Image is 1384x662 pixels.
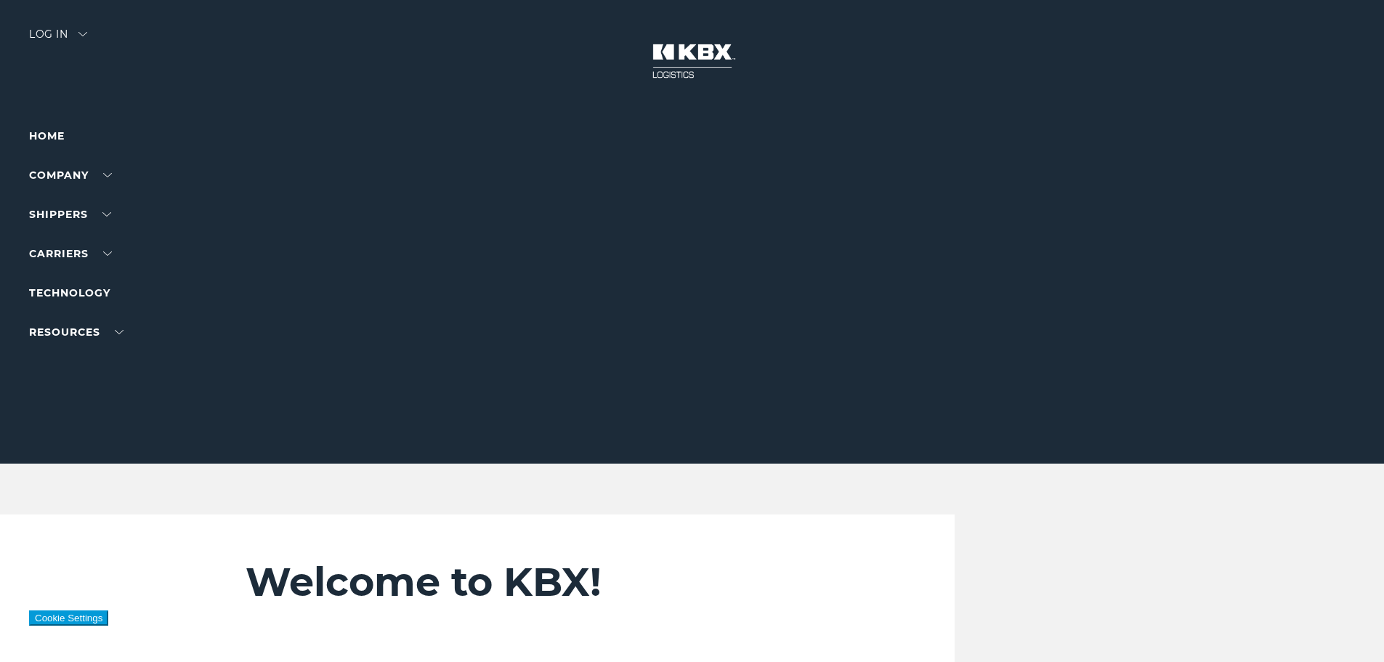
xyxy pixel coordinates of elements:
[78,32,87,36] img: arrow
[29,208,111,221] a: SHIPPERS
[29,247,112,260] a: Carriers
[29,29,87,50] div: Log in
[29,129,65,142] a: Home
[638,29,747,93] img: kbx logo
[29,286,110,299] a: Technology
[29,610,108,626] button: Cookie Settings
[246,558,868,606] h2: Welcome to KBX!
[29,326,124,339] a: RESOURCES
[29,169,112,182] a: Company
